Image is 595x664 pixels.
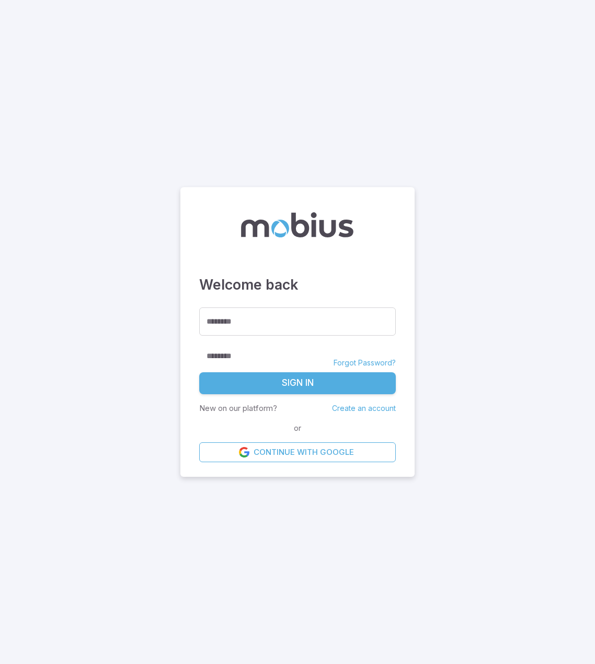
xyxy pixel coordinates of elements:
[291,422,304,434] span: or
[334,358,396,368] a: Forgot Password?
[199,403,277,414] p: New on our platform?
[199,274,396,295] h3: Welcome back
[199,372,396,394] button: Sign In
[332,404,396,413] a: Create an account
[199,442,396,462] a: Continue with Google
